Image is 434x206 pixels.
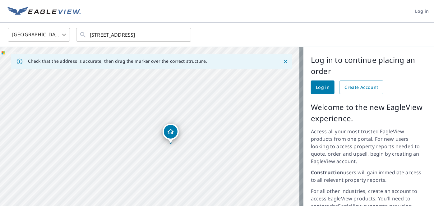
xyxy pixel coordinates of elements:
[311,80,335,94] a: Log in
[163,124,179,143] div: Dropped pin, building 1, Residential property, 2656 Quiet Water Cv Annapolis, MD 21401
[339,80,383,94] a: Create Account
[28,58,207,64] p: Check that the address is accurate, then drag the marker over the correct structure.
[311,128,427,165] p: Access all your most trusted EagleView products from one portal. For new users looking to access ...
[311,102,427,124] p: Welcome to the new EagleView experience.
[90,26,178,43] input: Search by address or latitude-longitude
[282,57,290,66] button: Close
[415,7,429,15] span: Log in
[316,84,330,91] span: Log in
[311,169,343,176] strong: Construction
[311,54,427,77] p: Log in to continue placing an order
[7,7,81,16] img: EV Logo
[311,169,427,184] p: users will gain immediate access to all relevant property reports.
[8,26,70,43] div: [GEOGRAPHIC_DATA]
[344,84,378,91] span: Create Account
